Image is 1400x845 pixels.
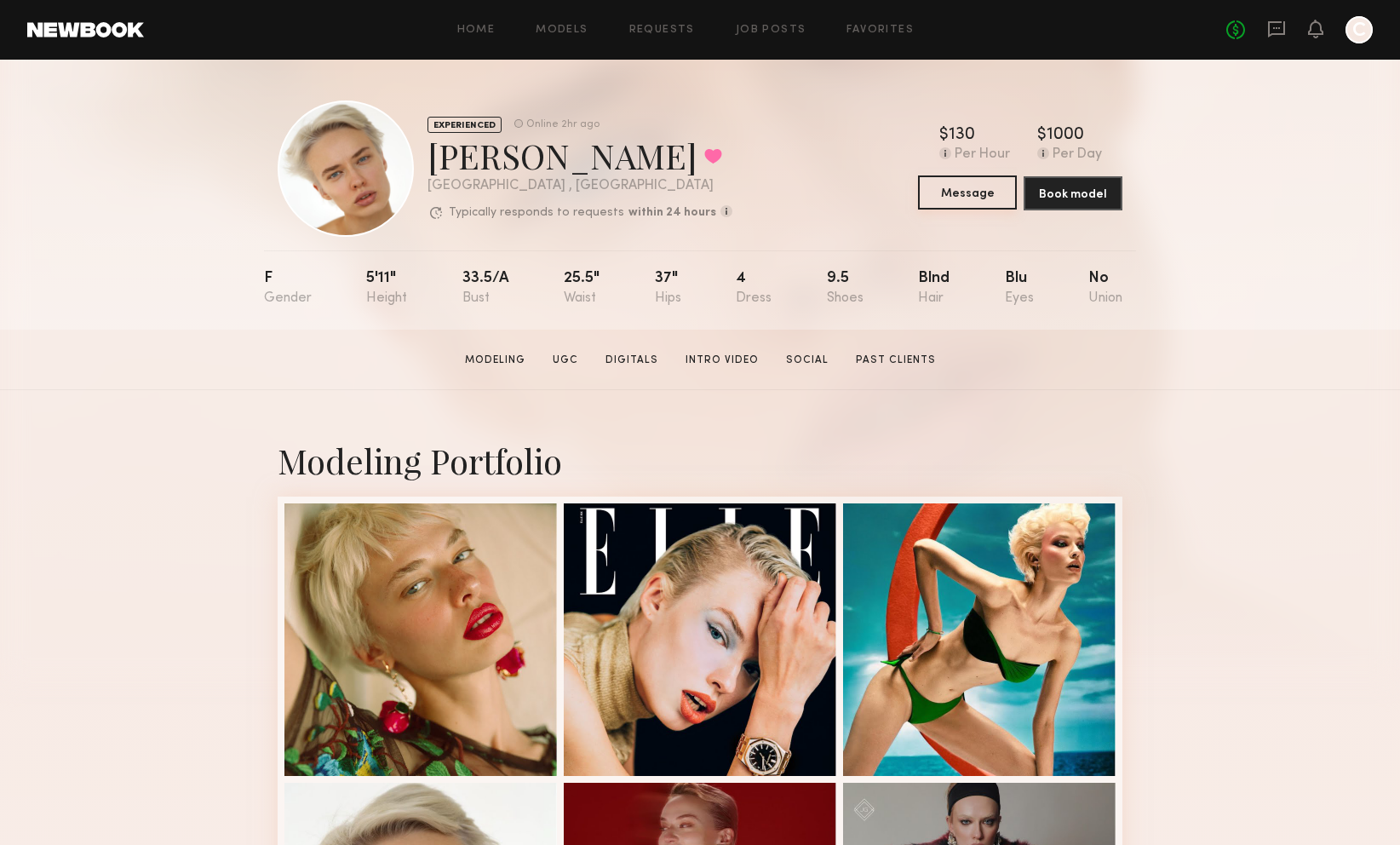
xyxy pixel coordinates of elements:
a: Favorites [846,25,914,36]
div: Blu [1005,271,1034,306]
div: Blnd [918,271,950,306]
div: 5'11" [366,271,407,306]
div: No [1088,271,1122,306]
button: Message [918,175,1017,210]
div: 37" [655,271,681,306]
div: F [264,271,312,306]
div: [PERSON_NAME] [427,133,732,178]
div: 130 [949,127,975,144]
div: [GEOGRAPHIC_DATA] , [GEOGRAPHIC_DATA] [427,179,732,193]
b: within 24 hours [628,207,716,219]
div: 1000 [1047,127,1084,144]
a: Home [457,25,496,36]
a: Social [779,353,835,368]
button: Book model [1024,176,1122,210]
div: 25.5" [564,271,600,306]
div: $ [1037,127,1047,144]
a: Models [536,25,588,36]
a: Requests [629,25,695,36]
a: UGC [546,353,585,368]
p: Typically responds to requests [449,207,624,219]
a: C [1345,16,1373,43]
div: Modeling Portfolio [278,438,1122,483]
div: 4 [736,271,772,306]
a: Past Clients [849,353,943,368]
div: $ [939,127,949,144]
div: Per Day [1053,147,1102,163]
a: Digitals [599,353,665,368]
a: Intro Video [679,353,766,368]
div: EXPERIENCED [427,117,502,133]
div: Per Hour [955,147,1010,163]
a: Job Posts [736,25,806,36]
div: Online 2hr ago [526,119,600,130]
div: 9.5 [827,271,864,306]
a: Modeling [458,353,532,368]
div: 33.5/a [462,271,509,306]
